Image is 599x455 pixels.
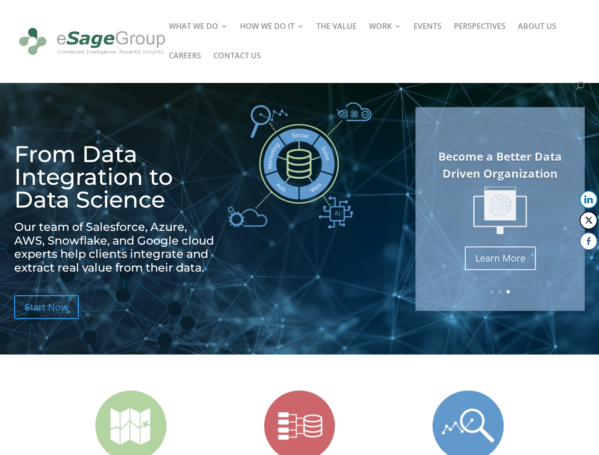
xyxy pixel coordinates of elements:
[14,295,79,319] a: Start Now
[213,52,261,82] a: CONTACT US
[369,23,401,52] a: WORK
[240,23,304,52] a: HOW WE DO IT
[498,290,502,293] a: 2
[518,23,556,52] a: ABOUT US
[14,143,217,216] h1: From Data Integration to Data Science
[580,232,598,250] button: Facebook Share
[490,290,494,293] a: 1
[316,23,357,52] a: THE VALUE
[454,23,506,52] a: PERSPECTIVES
[452,131,548,198] a: Bring Machine Learning Best Practices to Your Organization
[14,220,217,280] h2: Our team of Salesforce, Azure, AWS, Snowflake, and Google cloud experts help clients integrate an...
[465,264,536,287] a: Learn More
[507,290,510,293] a: 3
[414,23,442,52] a: EVENTS
[580,211,598,229] button: Twitter Share
[169,52,201,82] a: CAREERS
[169,23,228,52] a: WHAT WE DO
[580,191,598,209] button: LinkedIn Share
[16,21,168,63] img: eSage Group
